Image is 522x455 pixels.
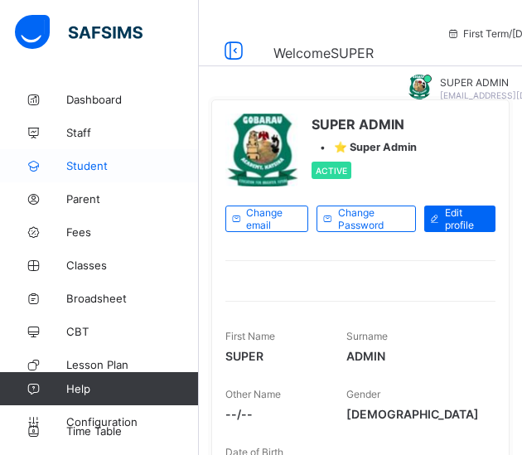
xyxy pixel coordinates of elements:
[66,225,199,239] span: Fees
[66,358,199,371] span: Lesson Plan
[312,141,417,153] div: •
[445,206,483,231] span: Edit profile
[225,330,275,342] span: First Name
[338,206,404,231] span: Change Password
[66,325,199,338] span: CBT
[346,388,380,400] span: Gender
[346,407,479,421] span: [DEMOGRAPHIC_DATA]
[346,349,479,363] span: ADMIN
[346,330,388,342] span: Surname
[273,45,374,61] span: Welcome SUPER
[66,292,199,305] span: Broadsheet
[316,166,347,176] span: Active
[15,15,143,50] img: safsims
[66,415,198,428] span: Configuration
[225,349,321,363] span: SUPER
[66,159,199,172] span: Student
[66,259,199,272] span: Classes
[334,141,417,153] span: ⭐ Super Admin
[225,407,321,421] span: --/--
[312,116,417,133] span: SUPER ADMIN
[66,382,198,395] span: Help
[225,388,281,400] span: Other Name
[66,93,199,106] span: Dashboard
[66,192,199,206] span: Parent
[246,206,295,231] span: Change email
[66,126,199,139] span: Staff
